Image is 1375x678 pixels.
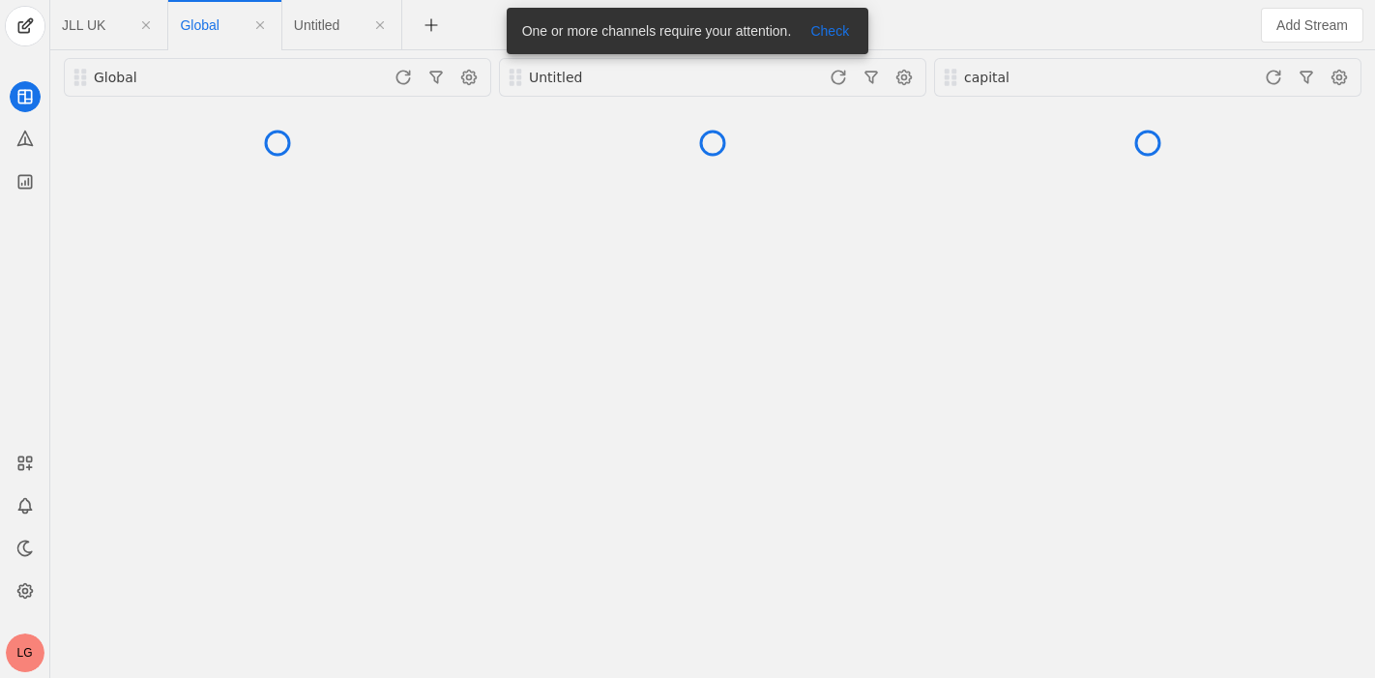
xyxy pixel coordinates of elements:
span: Click to edit name [180,18,219,32]
button: LG [6,634,44,672]
span: Click to edit name [294,18,339,32]
span: Click to edit name [62,18,105,32]
app-icon-button: Close Tab [129,8,163,43]
span: Add Stream [1276,15,1348,35]
div: Untitled [529,68,759,87]
span: Check [810,21,849,41]
div: Global [94,68,324,87]
app-icon-button: Close Tab [243,8,278,43]
div: Global [92,68,324,87]
div: capital [962,68,1194,87]
button: Add Stream [1261,8,1363,43]
app-icon-button: New Tab [414,16,449,32]
button: Check [799,19,861,43]
div: One or more channels require your attention. [507,8,800,54]
div: capital [964,68,1194,87]
app-icon-button: Close Tab [363,8,397,43]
